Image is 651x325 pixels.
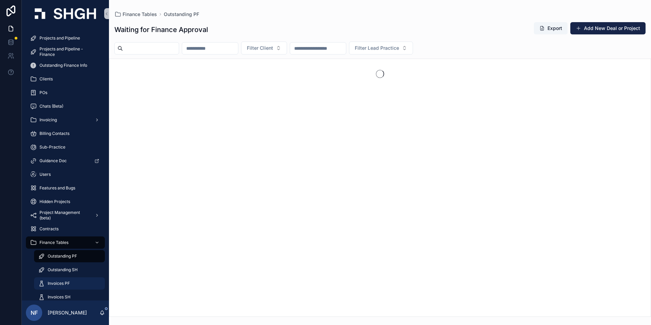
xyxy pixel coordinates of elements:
span: Chats (Beta) [39,104,63,109]
span: Finance Tables [123,11,157,18]
span: Contracts [39,226,59,232]
span: Finance Tables [39,240,68,245]
p: [PERSON_NAME] [48,309,87,316]
span: Guidance Doc [39,158,67,164]
span: NF [31,309,38,317]
a: Projects and Pipeline [26,32,105,44]
a: Clients [26,73,105,85]
a: Billing Contacts [26,127,105,140]
span: Invoices PF [48,281,70,286]
span: Hidden Projects [39,199,70,204]
span: Projects and Pipeline - Finance [39,46,98,57]
span: Outstanding SH [48,267,78,273]
a: Sub-Practice [26,141,105,153]
span: Billing Contacts [39,131,69,136]
a: Chats (Beta) [26,100,105,112]
a: Features and Bugs [26,182,105,194]
span: Invoices SH [48,294,70,300]
a: Outstanding PF [164,11,199,18]
a: Finance Tables [26,236,105,249]
span: Filter Client [247,45,273,51]
span: Outstanding PF [48,253,77,259]
span: Features and Bugs [39,185,75,191]
a: Users [26,168,105,181]
span: POs [39,90,47,95]
a: Outstanding PF [34,250,105,262]
span: Filter Lead Practice [355,45,399,51]
a: Outstanding SH [34,264,105,276]
span: Clients [39,76,53,82]
a: Project Management (beta) [26,209,105,221]
a: Finance Tables [114,11,157,18]
span: Users [39,172,51,177]
a: Invoicing [26,114,105,126]
button: Add New Deal or Project [570,22,646,34]
a: POs [26,87,105,99]
a: Guidance Doc [26,155,105,167]
a: Outstanding Finance Info [26,59,105,72]
a: Contracts [26,223,105,235]
img: App logo [35,8,96,19]
button: Export [534,22,568,34]
span: Outstanding Finance Info [39,63,87,68]
button: Select Button [349,42,413,55]
span: Invoicing [39,117,57,123]
span: Projects and Pipeline [39,35,80,41]
a: Invoices SH [34,291,105,303]
div: scrollable content [22,27,109,300]
button: Select Button [241,42,287,55]
a: Invoices PF [34,277,105,290]
a: Hidden Projects [26,196,105,208]
h1: Waiting for Finance Approval [114,25,208,34]
a: Projects and Pipeline - Finance [26,46,105,58]
span: Project Management (beta) [39,210,89,221]
span: Sub-Practice [39,144,65,150]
